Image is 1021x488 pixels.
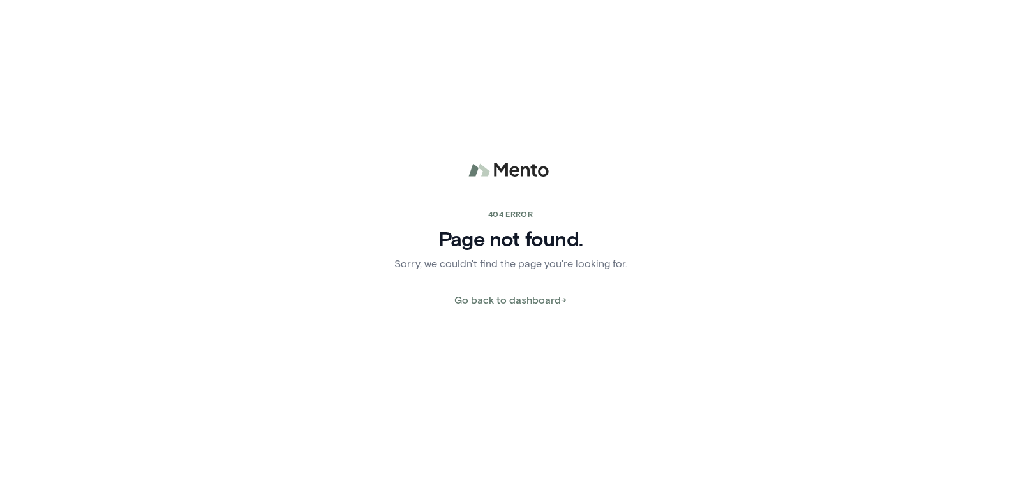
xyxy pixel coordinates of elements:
h4: Page not found. [394,226,627,251]
p: Sorry, we couldn't find the page you're looking for. [394,256,627,272]
button: Go back to dashboard [447,287,574,313]
img: logo [453,155,568,186]
span: 404 error [488,209,533,218]
span: → [561,292,567,307]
